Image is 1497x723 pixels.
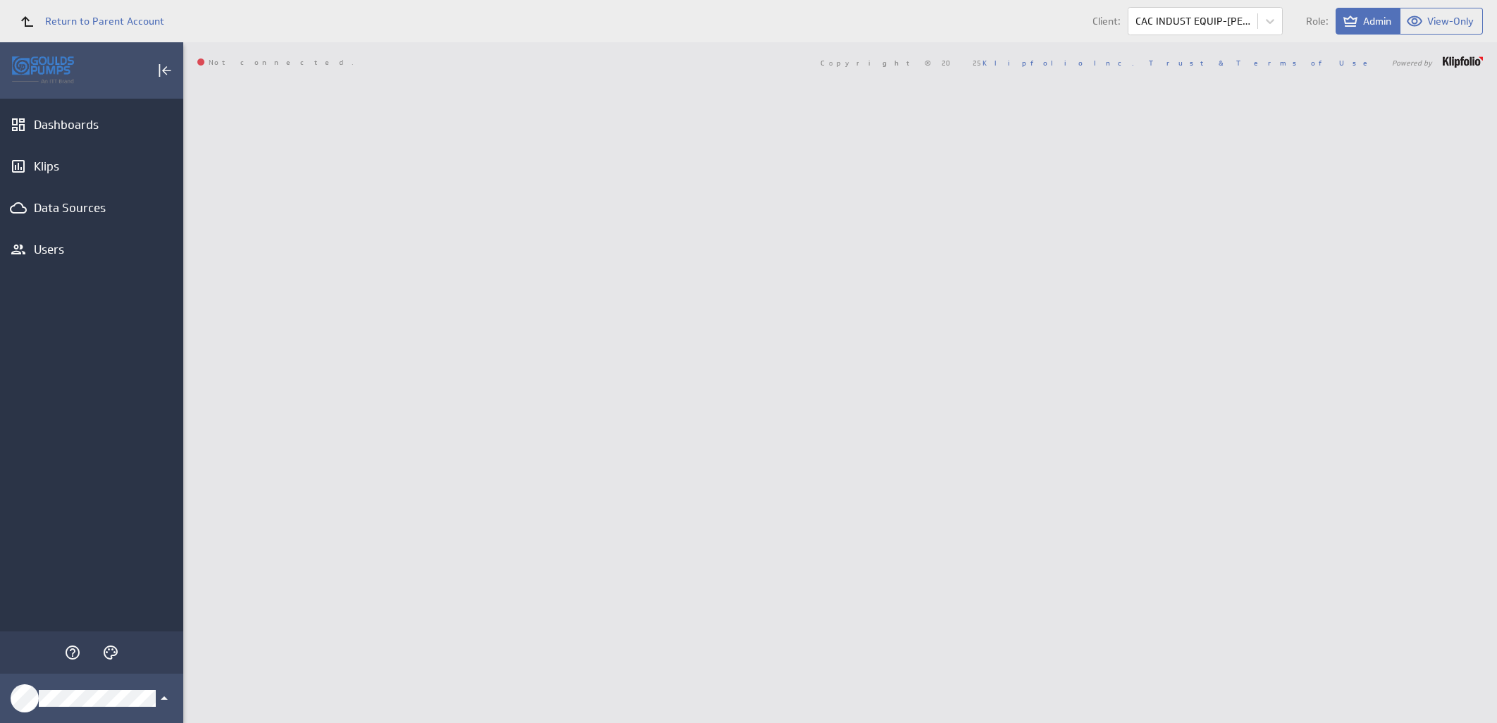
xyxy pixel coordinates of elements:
[153,58,177,82] div: Collapse
[1336,8,1400,35] button: View as Admin
[820,59,1134,66] span: Copyright © 2025
[1363,15,1391,27] span: Admin
[1443,56,1483,68] img: logo-footer.png
[34,159,149,174] div: Klips
[34,200,149,216] div: Data Sources
[99,641,123,665] div: Themes
[1392,59,1432,66] span: Powered by
[34,117,149,132] div: Dashboards
[982,58,1134,68] a: Klipfolio Inc.
[45,16,164,26] span: Return to Parent Account
[11,6,164,37] a: Return to Parent Account
[34,242,149,257] div: Users
[1149,58,1377,68] a: Trust & Terms of Use
[12,56,74,85] img: Klipfolio logo
[1306,16,1329,26] span: Role:
[61,641,85,665] div: Help
[12,56,74,85] div: Go to Dashboards
[197,58,354,67] span: Not connected.
[1092,16,1121,26] span: Client:
[1427,15,1474,27] span: View-Only
[1135,16,1250,26] div: CAC INDUST EQUIP-[PERSON_NAME]
[1400,8,1483,35] button: View as View-Only
[102,644,119,661] svg: Themes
